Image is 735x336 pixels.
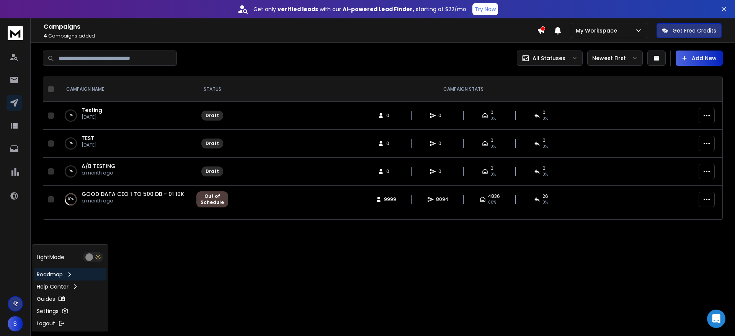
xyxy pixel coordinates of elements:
span: 0 [490,137,493,144]
span: 0 [490,165,493,171]
span: 0 [438,168,446,175]
p: Roadmap [37,271,63,278]
strong: verified leads [278,5,318,13]
h1: Campaigns [44,22,537,31]
a: Testing [82,106,102,114]
p: Campaigns added [44,33,537,39]
p: a month ago [82,170,116,176]
td: 0%Testing[DATE] [57,102,192,130]
span: 8094 [436,196,448,202]
button: Get Free Credits [657,23,722,38]
p: 80 % [68,196,73,203]
p: Get Free Credits [673,27,716,34]
img: logo [8,26,23,40]
a: Settings [34,305,106,317]
span: 26 [542,193,548,199]
span: 0 [438,113,446,119]
p: Guides [37,295,55,303]
td: 0%A/B TESTINGa month ago [57,158,192,186]
div: Draft [206,140,219,147]
p: Logout [37,320,55,327]
a: Help Center [34,281,106,293]
span: 0% [490,171,496,178]
th: CAMPAIGN NAME [57,77,192,102]
p: [DATE] [82,142,97,148]
span: 60 % [488,199,496,206]
a: Roadmap [34,268,106,281]
div: Out of Schedule [201,193,224,206]
span: 0 [542,165,546,171]
span: 0% [542,171,548,178]
button: Try Now [472,3,498,15]
span: 0 [386,168,394,175]
span: 0% [490,116,496,122]
p: Get only with our starting at $22/mo [253,5,466,13]
button: Newest First [587,51,643,66]
a: GOOD DATA CEO 1 TO 500 DB - 01 10K [82,190,184,198]
p: Try Now [475,5,496,13]
p: 0 % [69,168,73,175]
p: a month ago [82,198,184,204]
div: Open Intercom Messenger [707,310,725,328]
button: S [8,316,23,331]
span: 0 [542,109,546,116]
td: 0%TEST[DATE] [57,130,192,158]
th: STATUS [192,77,233,102]
span: 9999 [384,196,396,202]
p: 0 % [69,140,73,147]
p: My Workspace [576,27,620,34]
span: 0% [542,116,548,122]
a: TEST [82,134,94,142]
p: [DATE] [82,114,102,120]
span: 0 [386,113,394,119]
span: 0 [542,137,546,144]
p: Settings [37,307,59,315]
p: 0 % [69,112,73,119]
p: All Statuses [532,54,565,62]
span: 4836 [488,193,500,199]
strong: AI-powered Lead Finder, [343,5,414,13]
p: Help Center [37,283,69,290]
div: Draft [206,168,219,175]
a: Guides [34,293,106,305]
div: Draft [206,113,219,119]
span: 0 [386,140,394,147]
span: 0 % [542,199,548,206]
p: Light Mode [37,253,64,261]
span: 0% [490,144,496,150]
th: CAMPAIGN STATS [233,77,694,102]
button: Add New [676,51,723,66]
span: 4 [44,33,47,39]
a: A/B TESTING [82,162,116,170]
span: 0% [542,144,548,150]
span: 0 [438,140,446,147]
td: 80%GOOD DATA CEO 1 TO 500 DB - 01 10Ka month ago [57,186,192,214]
span: 0 [490,109,493,116]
